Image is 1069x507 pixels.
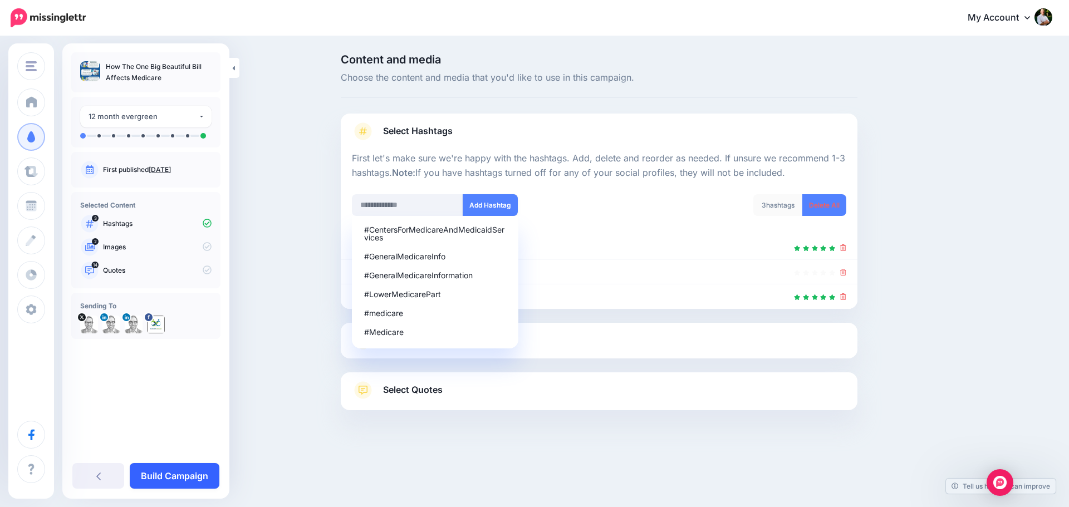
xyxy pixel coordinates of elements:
img: menu.png [26,61,37,71]
p: How The One Big Beautiful Bill Affects Medicare [106,61,212,83]
span: Select Quotes [383,382,443,397]
div: #CentersForMedicareAndMedicaidServices [364,226,506,242]
button: Add Hashtag [463,194,518,216]
a: Select Hashtags [352,122,846,151]
a: Select Media [352,332,846,350]
img: 1a04ed79e0a0fed5cdc6a46341504538_thumb.jpg [80,61,100,81]
span: 3 [92,215,99,221]
img: 1612194367333-36593.png [125,316,143,333]
p: First published [103,165,212,175]
span: Content and media [341,54,857,65]
span: 3 [762,201,766,209]
b: Note: [392,167,415,178]
div: 12 month evergreen [89,110,198,123]
span: 2 [92,238,99,245]
div: #GeneralMedicareInfo [364,253,506,260]
a: Tell us how we can improve [946,479,1056,494]
div: Select Hashtags [352,151,846,309]
div: #GeneralMedicareInformation [364,272,506,279]
img: Missinglettr [11,8,86,27]
img: 14470581_1323003827718934_3390536107187680576_n-bsa16462.png [147,316,165,333]
h4: Sending To [80,302,212,310]
a: [DATE] [149,165,171,174]
button: 12 month evergreen [80,106,212,127]
p: Images [103,242,212,252]
div: Open Intercom Messenger [987,469,1013,496]
span: 14 [92,262,99,268]
div: hashtags [753,194,803,216]
a: Delete All [802,194,846,216]
p: Hashtags [103,219,212,229]
a: Select Quotes [352,381,846,410]
h4: Selected Content [80,201,212,209]
div: #LowerMedicarePart [364,291,506,298]
img: 6tp0UZPd-3866.jpg [80,316,98,333]
span: Select Hashtags [383,124,453,139]
img: 1612194367333-36593.png [102,316,120,333]
span: Choose the content and media that you'd like to use in this campaign. [341,71,857,85]
p: Quotes [103,265,212,275]
a: My Account [957,4,1052,32]
div: #medicare [364,309,506,317]
div: #Medicare [364,328,506,336]
p: First let's make sure we're happy with the hashtags. Add, delete and reorder as needed. If unsure... [352,151,846,180]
